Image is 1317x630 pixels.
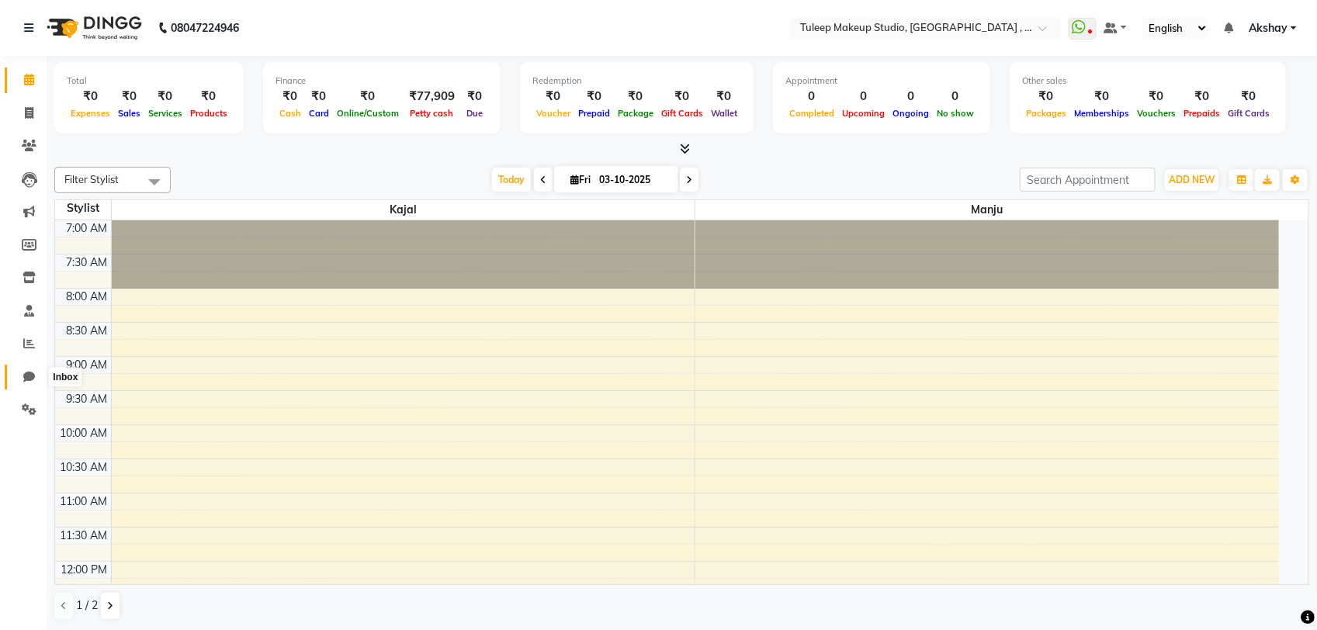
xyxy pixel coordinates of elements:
[785,74,978,88] div: Appointment
[933,108,978,119] span: No show
[186,88,231,106] div: ₹0
[707,108,741,119] span: Wallet
[567,174,594,185] span: Fri
[276,108,305,119] span: Cash
[144,88,186,106] div: ₹0
[1070,108,1133,119] span: Memberships
[785,88,838,106] div: 0
[305,88,333,106] div: ₹0
[186,108,231,119] span: Products
[838,88,889,106] div: 0
[785,108,838,119] span: Completed
[1070,88,1133,106] div: ₹0
[49,368,81,386] div: Inbox
[1022,88,1070,106] div: ₹0
[492,168,531,192] span: Today
[112,200,695,220] span: Kajal
[574,108,614,119] span: Prepaid
[614,88,657,106] div: ₹0
[889,88,933,106] div: 0
[276,74,488,88] div: Finance
[64,220,111,237] div: 7:00 AM
[58,562,111,578] div: 12:00 PM
[64,391,111,407] div: 9:30 AM
[657,88,707,106] div: ₹0
[574,88,614,106] div: ₹0
[1133,88,1180,106] div: ₹0
[64,289,111,305] div: 8:00 AM
[407,108,458,119] span: Petty cash
[333,108,403,119] span: Online/Custom
[707,88,741,106] div: ₹0
[1022,108,1070,119] span: Packages
[463,108,487,119] span: Due
[614,108,657,119] span: Package
[57,493,111,510] div: 11:00 AM
[114,108,144,119] span: Sales
[57,425,111,441] div: 10:00 AM
[403,88,461,106] div: ₹77,909
[933,88,978,106] div: 0
[144,108,186,119] span: Services
[594,168,672,192] input: 2025-10-03
[305,108,333,119] span: Card
[1180,88,1224,106] div: ₹0
[64,254,111,271] div: 7:30 AM
[838,108,889,119] span: Upcoming
[40,6,146,50] img: logo
[1169,174,1215,185] span: ADD NEW
[532,74,741,88] div: Redemption
[55,200,111,216] div: Stylist
[64,357,111,373] div: 9:00 AM
[1022,74,1274,88] div: Other sales
[76,597,98,614] span: 1 / 2
[114,88,144,106] div: ₹0
[64,173,119,185] span: Filter Stylist
[67,88,114,106] div: ₹0
[333,88,403,106] div: ₹0
[57,528,111,544] div: 11:30 AM
[1224,108,1274,119] span: Gift Cards
[1249,20,1288,36] span: Akshay
[57,459,111,476] div: 10:30 AM
[889,108,933,119] span: Ongoing
[276,88,305,106] div: ₹0
[171,6,239,50] b: 08047224946
[64,323,111,339] div: 8:30 AM
[67,108,114,119] span: Expenses
[1165,169,1218,191] button: ADD NEW
[532,108,574,119] span: Voucher
[461,88,488,106] div: ₹0
[1020,168,1156,192] input: Search Appointment
[532,88,574,106] div: ₹0
[1180,108,1224,119] span: Prepaids
[1224,88,1274,106] div: ₹0
[1133,108,1180,119] span: Vouchers
[657,108,707,119] span: Gift Cards
[67,74,231,88] div: Total
[695,200,1279,220] span: manju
